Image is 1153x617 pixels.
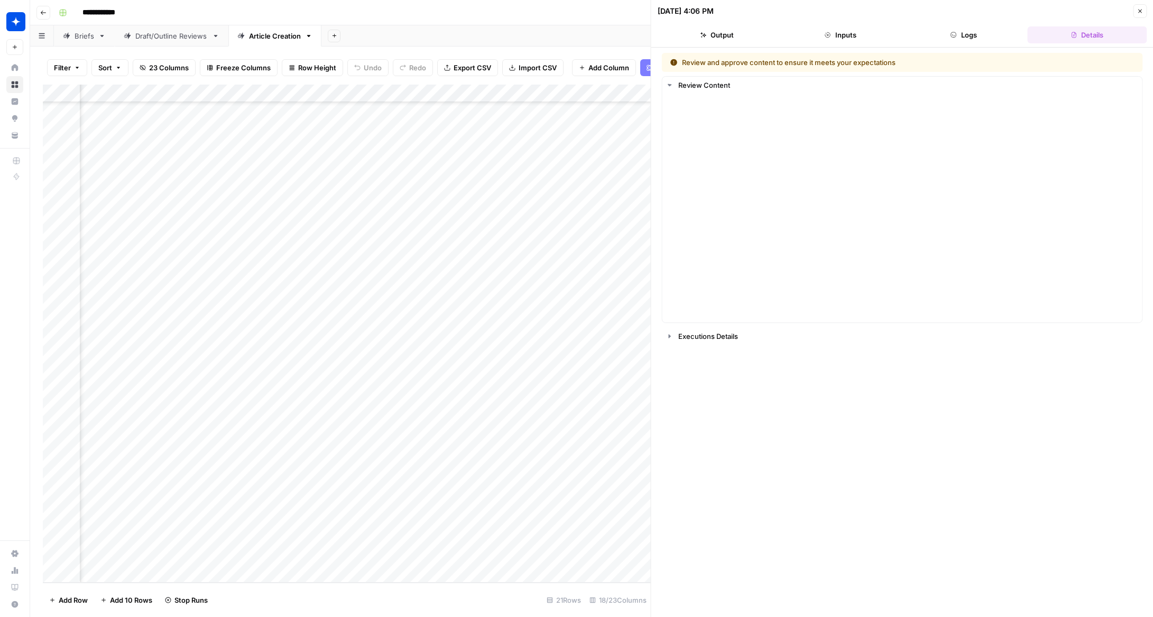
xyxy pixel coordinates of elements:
button: Export CSV [437,59,498,76]
a: Article Creation [228,25,321,47]
span: Freeze Columns [216,62,271,73]
button: Import CSV [502,59,564,76]
span: Stop Runs [174,595,208,605]
a: Browse [6,76,23,93]
a: Settings [6,545,23,562]
button: Sort [91,59,128,76]
a: Draft/Outline Reviews [115,25,228,47]
button: Review Content [662,77,1142,94]
button: Add Row [43,592,94,609]
button: 23 Columns [133,59,196,76]
span: Add Column [588,62,629,73]
button: Executions Details [662,328,1142,345]
span: Undo [364,62,382,73]
button: Output [658,26,777,43]
div: [DATE] 4:06 PM [658,6,714,16]
div: Article Creation [249,31,301,41]
span: Add 10 Rows [110,595,152,605]
span: Row Height [298,62,336,73]
span: Import CSV [519,62,557,73]
a: Usage [6,562,23,579]
div: Briefs [75,31,94,41]
span: Filter [54,62,71,73]
button: Undo [347,59,389,76]
button: Row Height [282,59,343,76]
button: Filter [47,59,87,76]
a: Opportunities [6,110,23,127]
button: Redo [393,59,433,76]
div: Review and approve content to ensure it meets your expectations [670,57,1015,68]
button: Help + Support [6,596,23,613]
a: Learning Hub [6,579,23,596]
button: Details [1028,26,1147,43]
button: Add Column [572,59,636,76]
button: Workspace: Wiz [6,8,23,35]
div: 21 Rows [542,592,585,609]
a: Briefs [54,25,115,47]
span: 23 Columns [149,62,189,73]
a: Insights [6,93,23,110]
span: Add Row [59,595,88,605]
div: Review Content [678,80,1136,90]
button: Logs [904,26,1023,43]
button: Add 10 Rows [94,592,159,609]
div: Executions Details [678,331,1136,342]
img: Wiz Logo [6,12,25,31]
span: Sort [98,62,112,73]
button: Inputs [781,26,900,43]
button: Freeze Columns [200,59,278,76]
div: 18/23 Columns [585,592,651,609]
div: Draft/Outline Reviews [135,31,208,41]
a: Home [6,59,23,76]
span: Export CSV [454,62,491,73]
span: Redo [409,62,426,73]
a: Your Data [6,127,23,144]
button: Stop Runs [159,592,214,609]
